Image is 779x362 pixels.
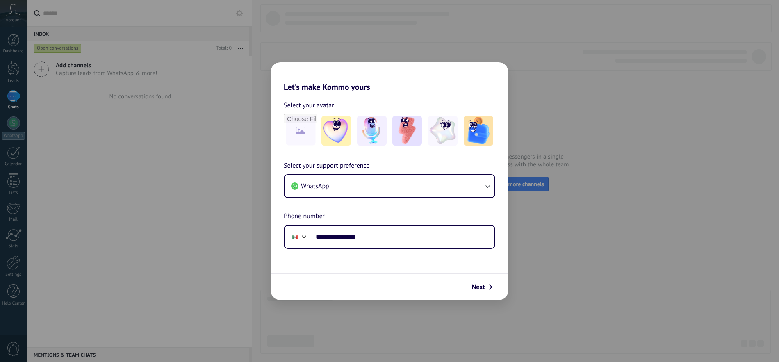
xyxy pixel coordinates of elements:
span: Phone number [284,211,325,222]
span: Select your support preference [284,161,370,171]
h2: Let's make Kommo yours [271,62,508,92]
span: WhatsApp [301,182,329,190]
button: Next [468,280,496,294]
span: Select your avatar [284,100,334,111]
span: Next [472,284,485,290]
img: -3.jpeg [392,116,422,146]
img: -2.jpeg [357,116,387,146]
img: -5.jpeg [464,116,493,146]
button: WhatsApp [285,175,494,197]
img: -1.jpeg [321,116,351,146]
img: -4.jpeg [428,116,458,146]
div: Mexico: + 52 [287,228,303,246]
